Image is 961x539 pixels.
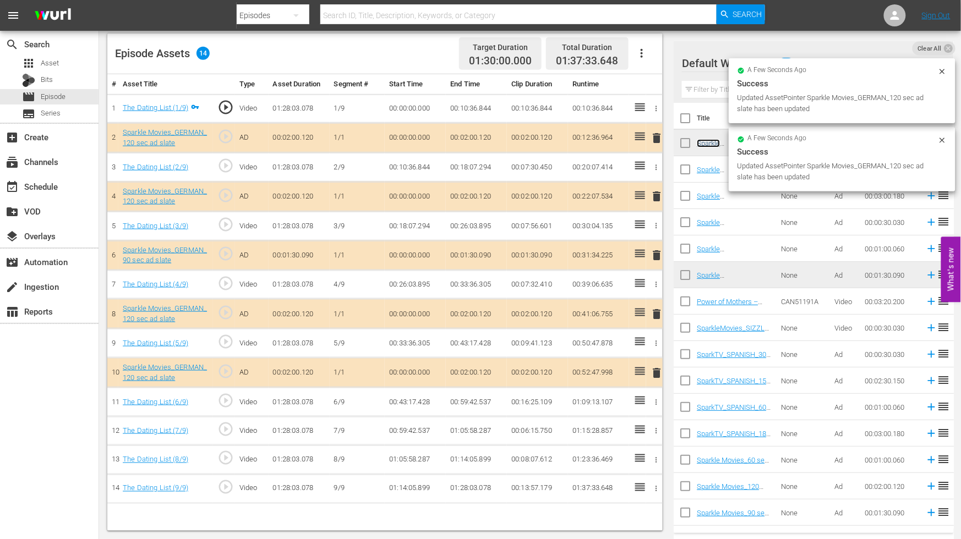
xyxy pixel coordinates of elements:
[860,288,921,315] td: 00:03:20.200
[385,358,446,388] td: 00:00:00.000
[777,315,830,341] td: None
[568,270,629,299] td: 00:39:06.635
[235,329,269,358] td: Video
[568,329,629,358] td: 00:50:47.878
[777,367,830,394] td: None
[777,288,830,315] td: CAN51191A
[507,446,568,475] td: 00:08:07.612
[385,388,446,417] td: 00:43:17.428
[123,455,188,464] a: The Dating List (8/9)
[860,367,921,394] td: 00:02:30.150
[6,156,19,169] span: Channels
[777,499,830,526] td: None
[507,123,568,153] td: 00:02:00.120
[830,288,860,315] td: Video
[235,240,269,270] td: AD
[860,447,921,473] td: 00:01:00.060
[507,299,568,329] td: 00:02:00.120
[217,245,234,262] span: play_circle_outline
[385,299,446,329] td: 00:00:00.000
[217,450,234,466] span: play_circle_outline
[41,108,61,119] span: Series
[107,94,118,123] td: 1
[830,341,860,367] td: Ad
[748,134,807,143] span: a few seconds ago
[830,473,860,499] td: Ad
[446,94,507,123] td: 00:10:36.844
[217,363,234,380] span: play_circle_outline
[568,212,629,241] td: 00:30:04.135
[860,499,921,526] td: 00:01:30.090
[651,365,664,381] button: delete
[235,182,269,211] td: AD
[330,153,385,182] td: 2/9
[235,94,269,123] td: Video
[217,392,234,409] span: play_circle_outline
[568,474,629,503] td: 01:37:33.648
[860,315,921,341] td: 00:00:30.030
[330,388,385,417] td: 6/9
[925,348,937,360] svg: Add to Episode
[860,183,921,209] td: 00:03:00.180
[107,212,118,241] td: 5
[860,473,921,499] td: 00:02:00.120
[6,305,19,318] span: Reports
[269,329,330,358] td: 01:28:03.078
[385,446,446,475] td: 01:05:58.287
[217,479,234,496] span: play_circle_outline
[6,230,19,243] span: layers
[107,74,118,95] th: #
[937,347,951,360] span: reorder
[860,394,921,420] td: 00:01:00.060
[507,474,568,503] td: 00:13:57.179
[385,182,446,211] td: 00:00:00.000
[830,262,860,288] td: Ad
[777,473,830,499] td: None
[738,92,935,114] div: Updated AssetPointer Sparkle Movies_GERMAN_120 sec ad slate has been updated
[651,131,664,145] span: delete
[123,103,188,112] a: The Dating List (1/9)
[123,163,188,171] a: The Dating List (2/9)
[123,246,207,265] a: Sparkle Movies_GERMAN_90 sec ad slate
[235,123,269,153] td: AD
[568,123,629,153] td: 00:12:36.964
[469,55,532,68] span: 01:30:00.000
[385,270,446,299] td: 00:26:03.895
[446,212,507,241] td: 00:26:03.895
[937,321,951,334] span: reorder
[925,427,937,439] svg: Add to Episode
[937,241,951,255] span: reorder
[269,240,330,270] td: 00:01:30.090
[235,212,269,241] td: Video
[556,54,619,67] span: 01:37:33.648
[941,237,961,302] button: Open Feedback Widget
[568,416,629,446] td: 01:15:28.857
[937,373,951,387] span: reorder
[269,123,330,153] td: 00:02:00.120
[925,454,937,466] svg: Add to Episode
[697,456,769,472] a: Sparkle Movies_60 sec ad slate
[697,192,766,217] a: Sparkle Movies_GERMAN_180 sec ad slate
[925,190,937,202] svg: Add to Episode
[107,182,118,211] td: 4
[925,243,937,255] svg: Add to Episode
[937,505,951,519] span: reorder
[697,139,766,164] a: Sparkle Movies_GERMAN_120 sec ad slate
[830,499,860,526] td: Ad
[937,400,951,413] span: reorder
[830,394,860,420] td: Ad
[107,153,118,182] td: 3
[925,375,937,387] svg: Add to Episode
[123,339,188,347] a: The Dating List (5/9)
[446,329,507,358] td: 00:43:17.428
[830,183,860,209] td: Ad
[697,166,766,190] a: Sparkle Movies_GERMAN_150 sec ad slate
[446,299,507,329] td: 00:02:00.120
[269,74,330,95] th: Asset Duration
[107,299,118,329] td: 8
[651,249,664,262] span: delete
[507,329,568,358] td: 00:09:41.123
[697,324,772,340] a: SparkleMovies_SIZZLE_30sec_ENGLISH
[507,153,568,182] td: 00:07:30.450
[568,299,629,329] td: 00:41:06.755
